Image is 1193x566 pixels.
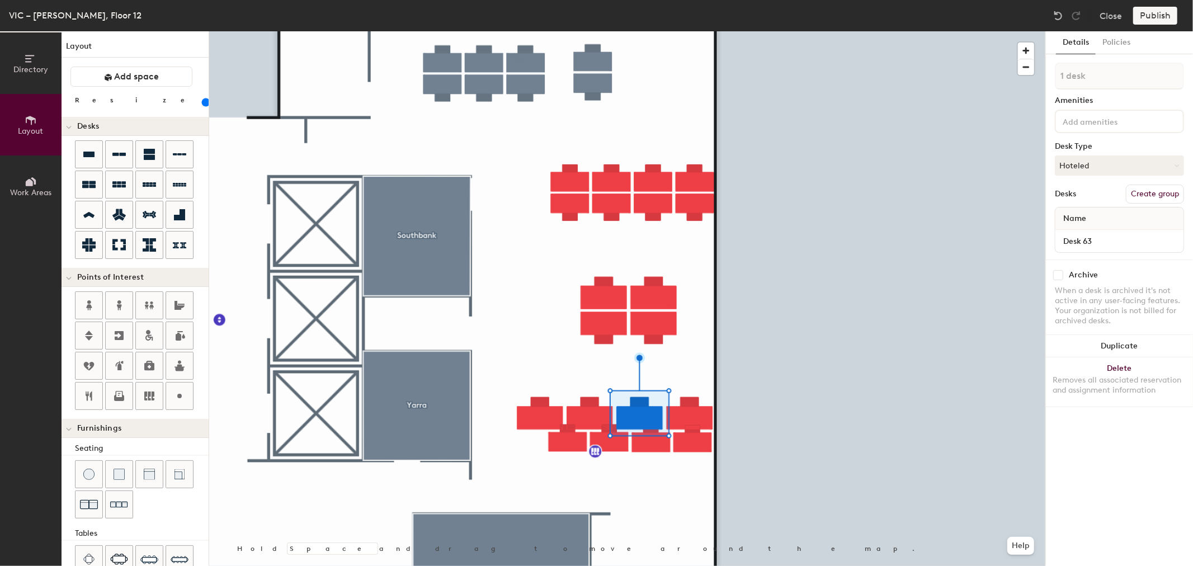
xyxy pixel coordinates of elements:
h1: Layout [62,40,209,58]
img: Cushion [114,469,125,480]
span: Name [1058,209,1092,229]
span: Work Areas [10,188,51,197]
button: Help [1007,537,1034,555]
img: Six seat table [110,554,128,565]
div: Archive [1069,271,1098,280]
input: Unnamed desk [1058,233,1181,249]
button: Add space [70,67,192,87]
div: Desk Type [1055,142,1184,151]
button: Create group [1126,185,1184,204]
button: Duplicate [1046,335,1193,357]
div: When a desk is archived it's not active in any user-facing features. Your organization is not bil... [1055,286,1184,326]
div: Desks [1055,190,1076,199]
span: Layout [18,126,44,136]
div: Tables [75,527,209,540]
button: Couch (x2) [75,490,103,518]
img: Undo [1053,10,1064,21]
img: Couch (x3) [110,496,128,513]
span: Desks [77,122,99,131]
div: Resize [75,96,199,105]
span: Add space [115,71,159,82]
button: Couch (corner) [166,460,194,488]
img: Couch (x2) [80,496,98,513]
button: Close [1100,7,1122,25]
span: Directory [13,65,48,74]
input: Add amenities [1060,114,1161,128]
button: DeleteRemoves all associated reservation and assignment information [1046,357,1193,407]
div: Seating [75,442,209,455]
button: Couch (middle) [135,460,163,488]
span: Furnishings [77,424,121,433]
button: Couch (x3) [105,490,133,518]
img: Couch (middle) [144,469,155,480]
img: Four seat table [83,554,95,565]
button: Stool [75,460,103,488]
img: Stool [83,469,95,480]
button: Policies [1096,31,1137,54]
div: Amenities [1055,96,1184,105]
button: Cushion [105,460,133,488]
div: Removes all associated reservation and assignment information [1053,375,1186,395]
button: Hoteled [1055,155,1184,176]
img: Couch (corner) [174,469,185,480]
div: VIC – [PERSON_NAME], Floor 12 [9,8,142,22]
img: Redo [1071,10,1082,21]
span: Points of Interest [77,273,144,282]
button: Details [1056,31,1096,54]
